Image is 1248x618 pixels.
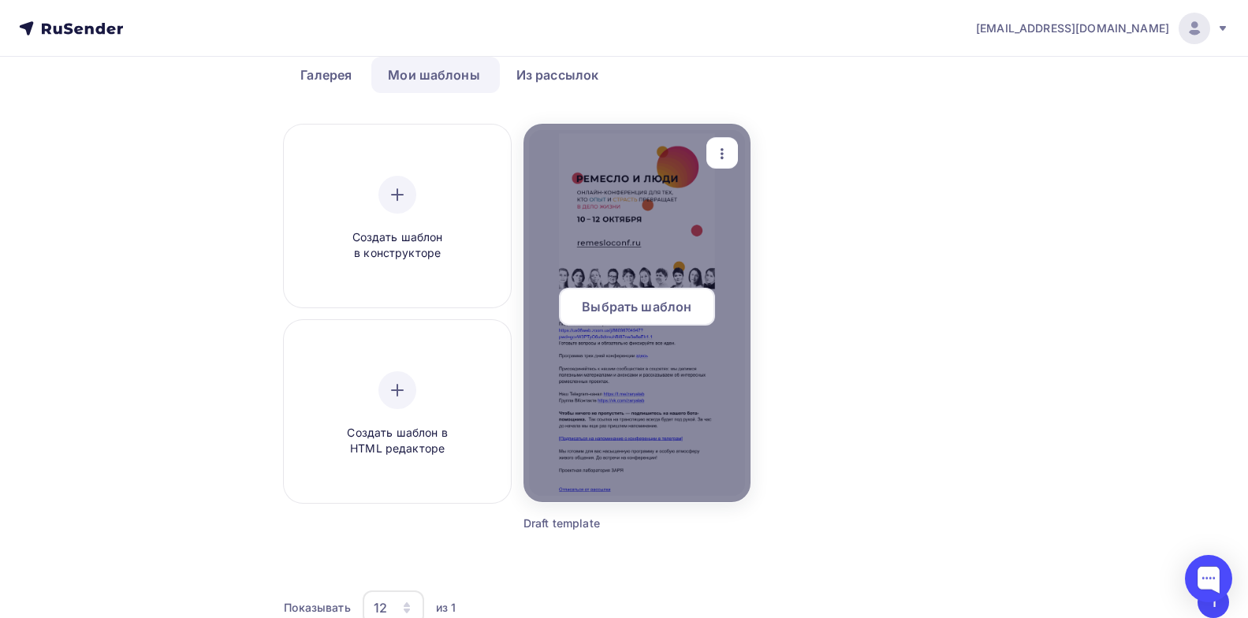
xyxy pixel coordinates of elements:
[582,297,691,316] span: Выбрать шаблон
[322,229,472,262] span: Создать шаблон в конструкторе
[1195,586,1230,618] ul: Pagination
[284,600,350,616] div: Показывать
[976,13,1229,44] a: [EMAIL_ADDRESS][DOMAIN_NAME]
[500,57,616,93] a: Из рассылок
[523,516,694,531] div: Draft template
[371,57,497,93] a: Мои шаблоны
[374,598,387,617] div: 12
[322,425,472,457] span: Создать шаблон в HTML редакторе
[976,20,1169,36] span: [EMAIL_ADDRESS][DOMAIN_NAME]
[1198,586,1229,618] button: Go to page 1
[284,57,368,93] a: Галерея
[436,600,456,616] div: из 1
